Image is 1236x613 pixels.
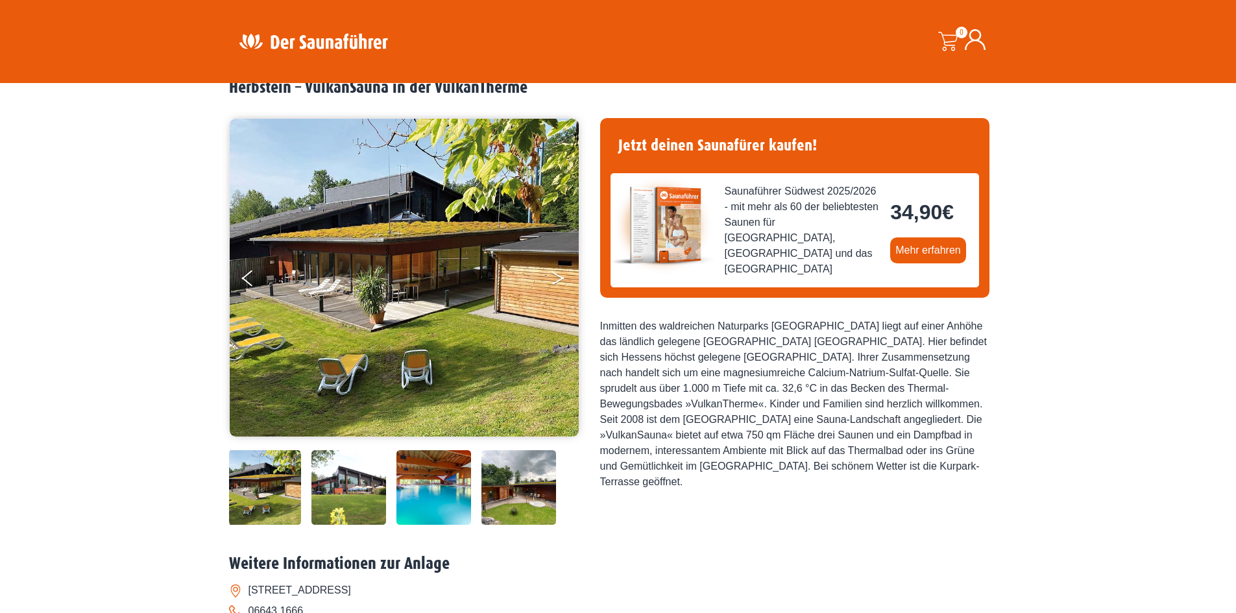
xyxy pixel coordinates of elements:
div: Inmitten des waldreichen Naturparks [GEOGRAPHIC_DATA] liegt auf einer Anhöhe das ländlich gelegen... [600,319,989,490]
img: der-saunafuehrer-2025-suedwest.jpg [611,173,714,277]
a: Mehr erfahren [890,237,966,263]
span: 0 [956,27,967,38]
h2: Weitere Informationen zur Anlage [229,554,1008,574]
h2: Herbstein – VulkanSauna in der VulkanTherme [229,78,1008,98]
h4: Jetzt deinen Saunafürer kaufen! [611,128,979,163]
button: Next [551,265,583,297]
span: € [942,200,954,224]
button: Previous [242,265,274,297]
li: [STREET_ADDRESS] [229,580,1008,601]
bdi: 34,90 [890,200,954,224]
span: Saunaführer Südwest 2025/2026 - mit mehr als 60 der beliebtesten Saunen für [GEOGRAPHIC_DATA], [G... [725,184,880,277]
